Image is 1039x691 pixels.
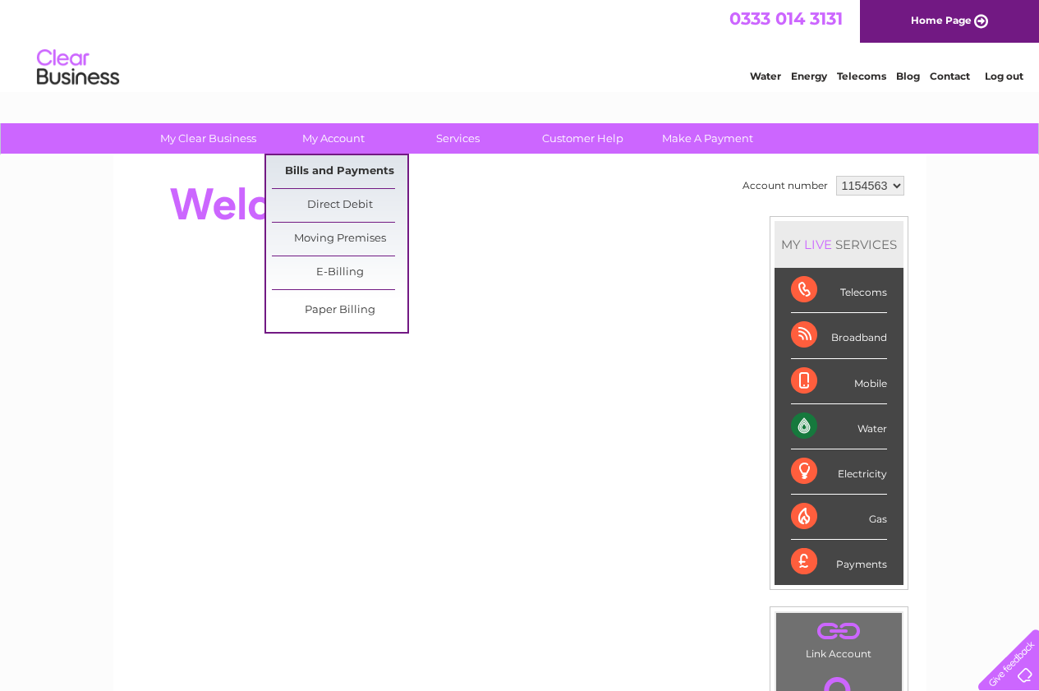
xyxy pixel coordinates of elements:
[801,237,835,252] div: LIVE
[140,123,276,154] a: My Clear Business
[780,617,898,646] a: .
[791,268,887,313] div: Telecoms
[729,8,843,29] a: 0333 014 3131
[390,123,526,154] a: Services
[265,123,401,154] a: My Account
[36,43,120,93] img: logo.png
[791,70,827,82] a: Energy
[272,155,407,188] a: Bills and Payments
[750,70,781,82] a: Water
[985,70,1023,82] a: Log out
[272,256,407,289] a: E-Billing
[640,123,775,154] a: Make A Payment
[791,359,887,404] div: Mobile
[132,9,908,80] div: Clear Business is a trading name of Verastar Limited (registered in [GEOGRAPHIC_DATA] No. 3667643...
[837,70,886,82] a: Telecoms
[791,449,887,495] div: Electricity
[272,189,407,222] a: Direct Debit
[515,123,651,154] a: Customer Help
[896,70,920,82] a: Blog
[775,221,903,268] div: MY SERVICES
[791,313,887,358] div: Broadband
[791,540,887,584] div: Payments
[791,404,887,449] div: Water
[930,70,970,82] a: Contact
[738,172,832,200] td: Account number
[791,495,887,540] div: Gas
[775,612,903,664] td: Link Account
[272,294,407,327] a: Paper Billing
[272,223,407,256] a: Moving Premises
